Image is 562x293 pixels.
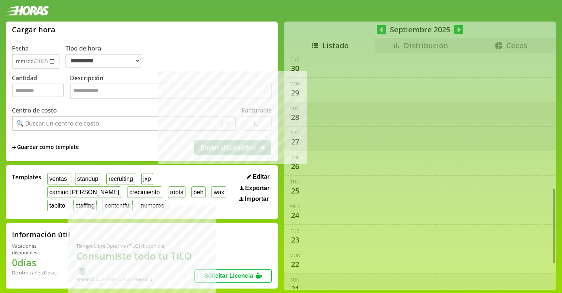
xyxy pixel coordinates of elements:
[76,276,195,283] div: Recordá que se renuevan en
[75,173,101,185] button: standup
[12,143,79,152] span: +Guardar como template
[103,200,133,211] button: contentful
[12,229,70,240] h2: Información útil
[12,269,58,276] div: De otros años: 0 días
[106,173,135,185] button: recruiting
[47,186,121,198] button: camino [PERSON_NAME]
[139,200,166,211] button: numeros
[76,249,195,276] h1: Consumiste todo tu TiLO 🍵
[65,44,147,69] label: Tipo de hora
[76,242,195,249] div: Tiempo Libre Optativo (TiLO) disponible
[73,200,97,211] button: staffing
[70,84,272,99] textarea: Descripción
[12,173,41,181] span: Templates
[139,276,152,283] b: Enero
[12,74,70,101] label: Cantidad
[242,106,272,114] label: Facturable
[12,44,29,52] label: Fecha
[70,74,272,101] label: Descripción
[16,119,99,127] div: 🔍 Buscar un centro de costo
[141,173,153,185] button: jxp
[12,242,58,256] div: Vacaciones disponibles
[6,6,49,16] img: logotipo
[12,256,58,269] h1: 0 días
[245,173,272,180] button: Editar
[47,173,69,185] button: ventas
[245,185,269,192] span: Exportar
[211,186,226,198] button: wax
[47,200,67,211] button: tablito
[191,186,206,198] button: beh
[253,173,269,180] span: Editar
[168,186,185,198] button: roots
[12,143,16,152] span: +
[65,54,141,68] select: Tipo de hora
[238,185,272,192] button: Exportar
[245,196,269,202] span: Importar
[12,25,55,35] h1: Cargar hora
[194,269,272,283] button: Solicitar Licencia
[12,106,57,114] label: Centro de costo
[204,273,253,279] span: Solicitar Licencia
[127,186,162,198] button: crecimiento
[12,84,64,97] input: Cantidad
